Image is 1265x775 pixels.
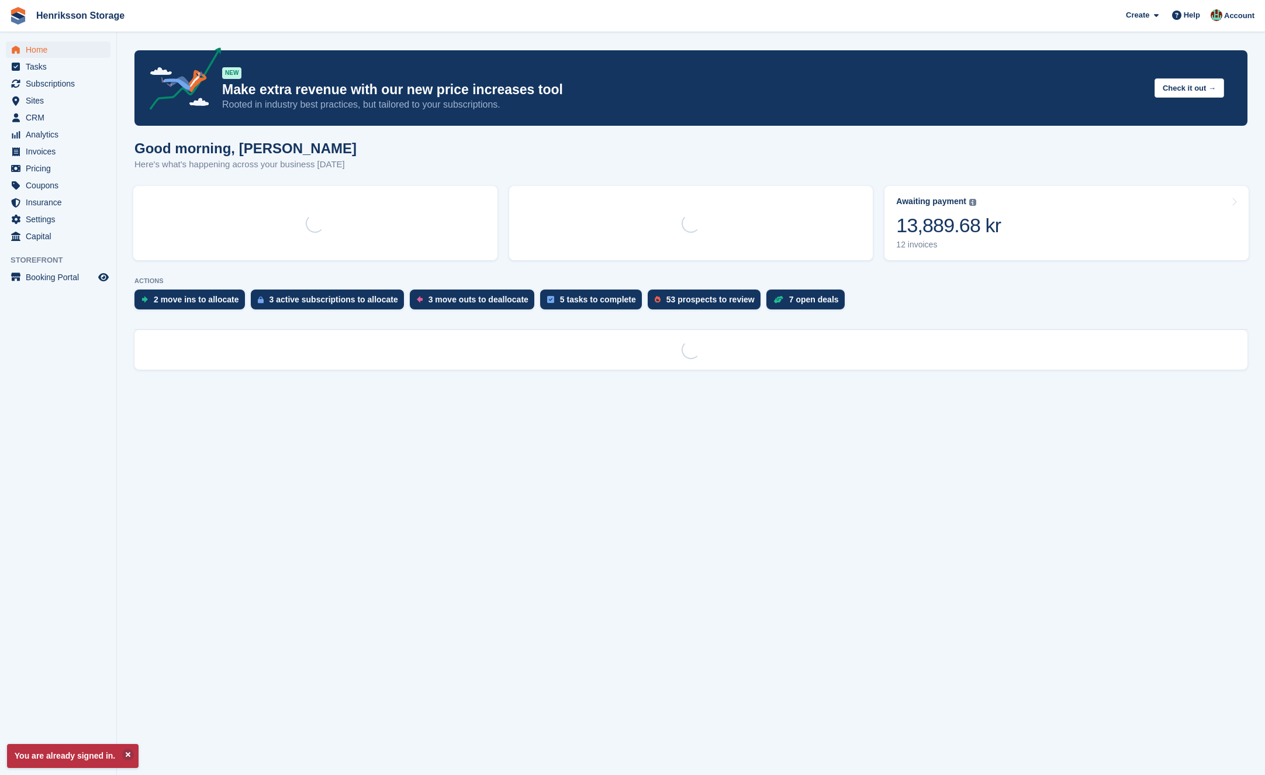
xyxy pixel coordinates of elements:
p: ACTIONS [134,277,1247,285]
img: stora-icon-8386f47178a22dfd0bd8f6a31ec36ba5ce8667c1dd55bd0f319d3a0aa187defe.svg [9,7,27,25]
a: 2 move ins to allocate [134,290,251,315]
p: You are already signed in. [7,744,139,768]
a: menu [6,160,110,177]
a: menu [6,228,110,244]
a: menu [6,126,110,143]
img: price-adjustments-announcement-icon-8257ccfd72463d97f412b2fc003d46551f7dbcb40ab6d574587a9cd5c0d94... [140,47,222,114]
a: 53 prospects to review [648,290,766,315]
span: Insurance [26,194,96,211]
a: menu [6,92,110,109]
div: 2 move ins to allocate [154,295,239,304]
span: CRM [26,109,96,126]
a: Henriksson Storage [32,6,129,25]
span: Analytics [26,126,96,143]
span: Settings [26,211,96,228]
img: move_outs_to_deallocate_icon-f764333ba52eb49d3ac5e1228854f67142a1ed5810a6f6cc68b1a99e826820c5.svg [417,296,423,303]
span: Account [1224,10,1254,22]
div: 3 active subscriptions to allocate [269,295,398,304]
span: Coupons [26,177,96,194]
span: Capital [26,228,96,244]
a: 7 open deals [766,290,851,315]
a: menu [6,58,110,75]
a: Awaiting payment 13,889.68 kr 12 invoices [884,186,1249,260]
div: 13,889.68 kr [896,213,1001,237]
h1: Good morning, [PERSON_NAME] [134,140,357,156]
a: 3 active subscriptions to allocate [251,290,410,315]
a: Preview store [96,270,110,284]
span: Create [1126,9,1149,21]
a: 3 move outs to deallocate [410,290,540,315]
a: menu [6,211,110,228]
a: menu [6,143,110,160]
span: Home [26,42,96,58]
a: menu [6,269,110,285]
span: Storefront [11,254,116,266]
div: 12 invoices [896,240,1001,250]
span: Tasks [26,58,96,75]
div: 5 tasks to complete [560,295,636,304]
a: menu [6,177,110,194]
img: active_subscription_to_allocate_icon-d502201f5373d7db506a760aba3b589e785aa758c864c3986d89f69b8ff3... [258,296,264,304]
div: 3 move outs to deallocate [428,295,528,304]
img: Isak Martinelle [1211,9,1222,21]
a: 5 tasks to complete [540,290,648,315]
a: menu [6,194,110,211]
p: Here's what's happening across your business [DATE] [134,158,357,171]
p: Rooted in industry best practices, but tailored to your subscriptions. [222,98,1145,111]
img: task-75834270c22a3079a89374b754ae025e5fb1db73e45f91037f5363f120a921f8.svg [547,296,554,303]
span: Booking Portal [26,269,96,285]
span: Help [1184,9,1200,21]
div: Awaiting payment [896,197,966,206]
img: deal-1b604bf984904fb50ccaf53a9ad4b4a5d6e5aea283cecdc64d6e3604feb123c2.svg [773,295,783,304]
a: menu [6,109,110,126]
button: Check it out → [1155,78,1224,98]
div: 7 open deals [789,295,839,304]
img: move_ins_to_allocate_icon-fdf77a2bb77ea45bf5b3d319d69a93e2d87916cf1d5bf7949dd705db3b84f3ca.svg [141,296,148,303]
span: Invoices [26,143,96,160]
span: Sites [26,92,96,109]
a: menu [6,75,110,92]
img: icon-info-grey-7440780725fd019a000dd9b08b2336e03edf1995a4989e88bcd33f0948082b44.svg [969,199,976,206]
span: Subscriptions [26,75,96,92]
p: Make extra revenue with our new price increases tool [222,81,1145,98]
img: prospect-51fa495bee0391a8d652442698ab0144808aea92771e9ea1ae160a38d050c398.svg [655,296,661,303]
div: NEW [222,67,241,79]
span: Pricing [26,160,96,177]
a: menu [6,42,110,58]
div: 53 prospects to review [666,295,755,304]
